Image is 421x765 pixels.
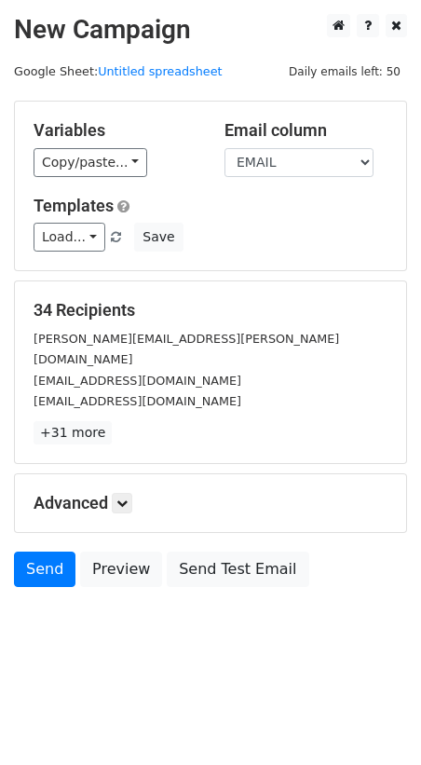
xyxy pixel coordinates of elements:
a: Copy/paste... [34,148,147,177]
small: [PERSON_NAME][EMAIL_ADDRESS][PERSON_NAME][DOMAIN_NAME] [34,332,339,367]
small: [EMAIL_ADDRESS][DOMAIN_NAME] [34,394,241,408]
a: Load... [34,223,105,252]
a: +31 more [34,421,112,444]
a: Send Test Email [167,552,308,587]
a: Untitled spreadsheet [98,64,222,78]
a: Templates [34,196,114,215]
span: Daily emails left: 50 [282,61,407,82]
iframe: Chat Widget [328,676,421,765]
a: Daily emails left: 50 [282,64,407,78]
h5: Email column [224,120,387,141]
a: Send [14,552,75,587]
h2: New Campaign [14,14,407,46]
h5: 34 Recipients [34,300,387,321]
small: Google Sheet: [14,64,223,78]
small: [EMAIL_ADDRESS][DOMAIN_NAME] [34,374,241,388]
h5: Variables [34,120,197,141]
a: Preview [80,552,162,587]
h5: Advanced [34,493,387,513]
button: Save [134,223,183,252]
